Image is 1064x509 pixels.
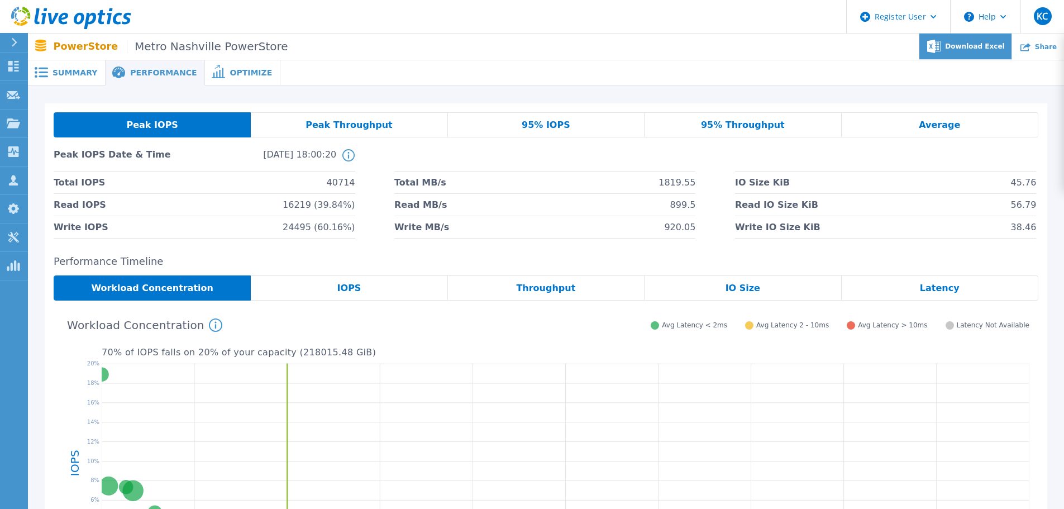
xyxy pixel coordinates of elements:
[54,216,108,238] span: Write IOPS
[735,172,790,193] span: IO Size KiB
[53,69,97,77] span: Summary
[957,321,1029,330] span: Latency Not Available
[756,321,829,330] span: Avg Latency 2 - 10ms
[230,69,272,77] span: Optimize
[659,172,695,193] span: 1819.55
[726,284,760,293] span: IO Size
[945,43,1004,50] span: Download Excel
[91,284,213,293] span: Workload Concentration
[195,149,336,171] span: [DATE] 18:00:20
[394,216,449,238] span: Write MB/s
[735,194,818,216] span: Read IO Size KiB
[54,149,195,171] span: Peak IOPS Date & Time
[1035,44,1057,50] span: Share
[67,318,222,332] h4: Workload Concentration
[283,216,355,238] span: 24495 (60.16%)
[306,121,393,130] span: Peak Throughput
[522,121,570,130] span: 95% IOPS
[1037,12,1048,21] span: KC
[858,321,927,330] span: Avg Latency > 10ms
[920,284,960,293] span: Latency
[87,360,99,367] text: 20%
[54,194,106,216] span: Read IOPS
[516,284,575,293] span: Throughput
[735,216,820,238] span: Write IO Size KiB
[394,172,446,193] span: Total MB/s
[283,194,355,216] span: 16219 (39.84%)
[130,69,197,77] span: Performance
[87,418,99,425] text: 14%
[87,380,99,386] text: 18%
[327,172,355,193] span: 40714
[127,40,288,53] span: Metro Nashville PowerStore
[670,194,696,216] span: 899.5
[662,321,727,330] span: Avg Latency < 2ms
[102,348,1029,358] p: 70 % of IOPS falls on 20 % of your capacity ( 218015.48 GiB )
[337,284,361,293] span: IOPS
[54,256,1038,268] h2: Performance Timeline
[394,194,447,216] span: Read MB/s
[54,172,105,193] span: Total IOPS
[1011,194,1037,216] span: 56.79
[664,216,695,238] span: 920.05
[1011,216,1037,238] span: 38.46
[126,121,178,130] span: Peak IOPS
[701,121,785,130] span: 95% Throughput
[69,421,80,505] h4: IOPS
[919,121,960,130] span: Average
[54,40,288,53] p: PowerStore
[87,399,99,406] text: 16%
[1011,172,1037,193] span: 45.76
